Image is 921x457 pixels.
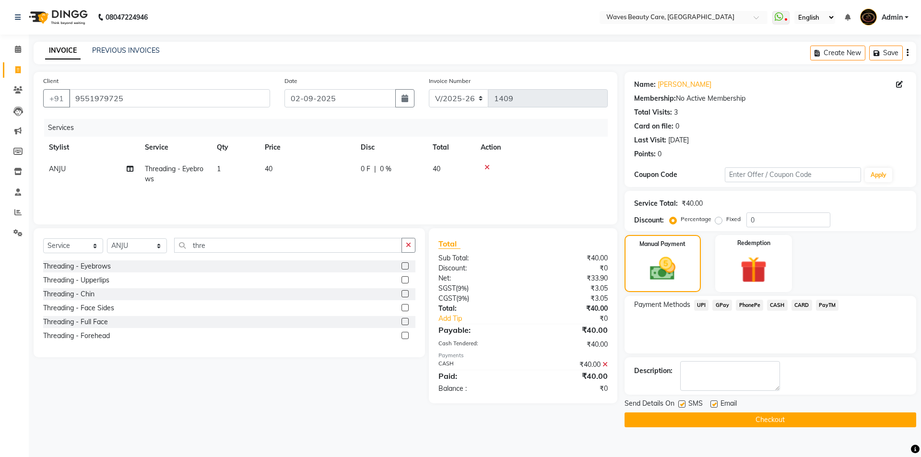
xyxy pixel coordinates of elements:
[211,137,259,158] th: Qty
[438,284,456,293] span: SGST
[43,89,70,107] button: +91
[688,398,703,410] span: SMS
[810,46,865,60] button: Create New
[431,370,523,382] div: Paid:
[265,164,272,173] span: 40
[882,12,903,23] span: Admin
[712,300,732,311] span: GPay
[43,289,94,299] div: Threading - Chin
[69,89,270,107] input: Search by Name/Mobile/Email/Code
[43,275,109,285] div: Threading - Upperlips
[523,253,614,263] div: ₹40.00
[431,293,523,304] div: ( )
[658,149,661,159] div: 0
[438,239,460,249] span: Total
[791,300,812,311] span: CARD
[355,137,427,158] th: Disc
[523,273,614,283] div: ₹33.90
[458,284,467,292] span: 9%
[523,283,614,293] div: ₹3.05
[44,119,615,137] div: Services
[374,164,376,174] span: |
[145,164,203,183] span: Threading - Eyebrows
[431,263,523,273] div: Discount:
[427,137,475,158] th: Total
[681,215,711,223] label: Percentage
[816,300,839,311] span: PayTM
[523,340,614,350] div: ₹40.00
[720,398,737,410] span: Email
[674,107,678,117] div: 3
[43,317,108,327] div: Threading - Full Face
[634,94,676,104] div: Membership:
[732,253,775,286] img: _gift.svg
[675,121,679,131] div: 0
[458,294,467,302] span: 9%
[429,77,471,85] label: Invoice Number
[639,240,685,248] label: Manual Payment
[431,314,538,324] a: Add Tip
[45,42,81,59] a: INVOICE
[438,294,456,303] span: CGST
[259,137,355,158] th: Price
[860,9,877,25] img: Admin
[217,164,221,173] span: 1
[865,168,892,182] button: Apply
[523,370,614,382] div: ₹40.00
[361,164,370,174] span: 0 F
[433,164,440,173] span: 40
[682,199,703,209] div: ₹40.00
[523,324,614,336] div: ₹40.00
[523,304,614,314] div: ₹40.00
[523,293,614,304] div: ₹3.05
[438,352,608,360] div: Payments
[658,80,711,90] a: [PERSON_NAME]
[538,314,614,324] div: ₹0
[523,384,614,394] div: ₹0
[634,94,907,104] div: No Active Membership
[43,261,111,271] div: Threading - Eyebrows
[634,149,656,159] div: Points:
[523,360,614,370] div: ₹40.00
[725,167,861,182] input: Enter Offer / Coupon Code
[634,80,656,90] div: Name:
[43,137,139,158] th: Stylist
[668,135,689,145] div: [DATE]
[431,253,523,263] div: Sub Total:
[431,304,523,314] div: Total:
[642,254,684,283] img: _cash.svg
[284,77,297,85] label: Date
[736,300,763,311] span: PhonePe
[634,121,673,131] div: Card on file:
[431,360,523,370] div: CASH
[24,4,90,31] img: logo
[49,164,66,173] span: ANJU
[139,137,211,158] th: Service
[431,384,523,394] div: Balance :
[431,324,523,336] div: Payable:
[634,300,690,310] span: Payment Methods
[106,4,148,31] b: 08047224946
[431,273,523,283] div: Net:
[43,303,114,313] div: Threading - Face Sides
[634,199,678,209] div: Service Total:
[523,263,614,273] div: ₹0
[726,215,741,223] label: Fixed
[625,412,916,427] button: Checkout
[869,46,903,60] button: Save
[694,300,709,311] span: UPI
[431,283,523,293] div: ( )
[737,239,770,247] label: Redemption
[634,107,672,117] div: Total Visits:
[174,238,402,253] input: Search or Scan
[43,331,110,341] div: Threading - Forehead
[380,164,391,174] span: 0 %
[625,398,674,410] span: Send Details On
[634,366,673,376] div: Description:
[431,340,523,350] div: Cash Tendered:
[475,137,608,158] th: Action
[634,135,666,145] div: Last Visit:
[634,170,725,180] div: Coupon Code
[43,77,59,85] label: Client
[92,46,160,55] a: PREVIOUS INVOICES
